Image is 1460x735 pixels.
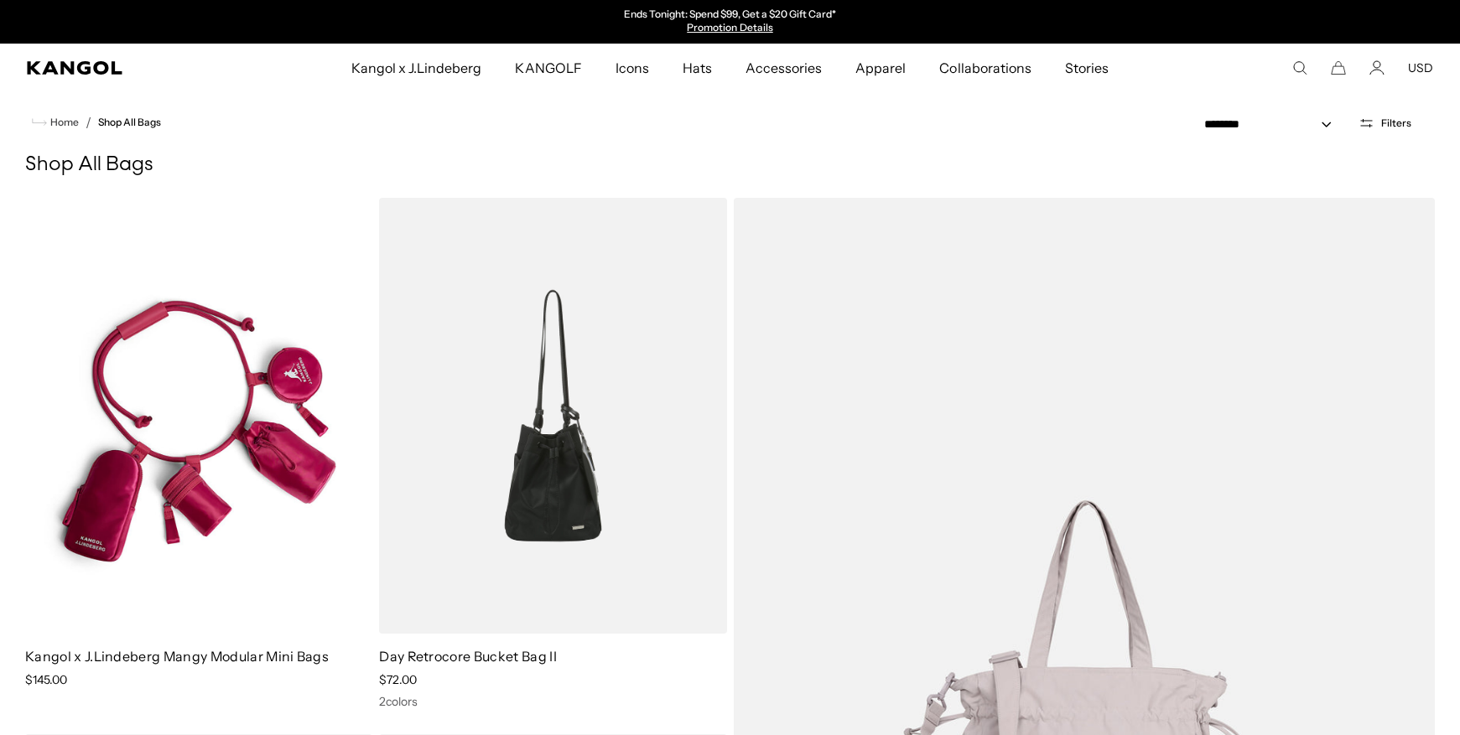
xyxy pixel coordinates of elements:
[47,116,79,128] span: Home
[98,116,161,128] a: Shop All Bags
[1331,60,1346,75] button: Cart
[939,44,1031,92] span: Collaborations
[1381,117,1411,129] span: Filters
[687,21,772,34] a: Promotion Details
[25,198,372,634] img: Kangol x J.Lindeberg Mangy Modular Mini Bags
[1408,60,1433,75] button: USD
[1369,60,1385,75] a: Account
[683,44,712,92] span: Hats
[335,44,499,92] a: Kangol x J.Lindeberg
[379,198,726,634] img: Day Retrocore Bucket Bag II
[379,694,726,709] div: 2 colors
[839,44,922,92] a: Apparel
[558,8,903,35] div: Announcement
[729,44,839,92] a: Accessories
[515,44,581,92] span: KANGOLF
[1292,60,1307,75] summary: Search here
[379,648,557,665] a: Day Retrocore Bucket Bag II
[27,61,232,75] a: Kangol
[351,44,482,92] span: Kangol x J.Lindeberg
[379,672,417,687] span: $72.00
[599,44,666,92] a: Icons
[79,112,91,132] li: /
[666,44,729,92] a: Hats
[855,44,906,92] span: Apparel
[624,8,836,22] p: Ends Tonight: Spend $99, Get a $20 Gift Card*
[558,8,903,35] slideshow-component: Announcement bar
[32,115,79,130] a: Home
[922,44,1047,92] a: Collaborations
[1348,116,1421,131] button: Open filters
[616,44,649,92] span: Icons
[1048,44,1125,92] a: Stories
[746,44,822,92] span: Accessories
[1065,44,1109,92] span: Stories
[25,153,1435,178] h1: Shop All Bags
[558,8,903,35] div: 1 of 2
[25,672,67,687] span: $145.00
[25,648,329,665] a: Kangol x J.Lindeberg Mangy Modular Mini Bags
[1198,116,1348,133] select: Sort by: Featured
[498,44,598,92] a: KANGOLF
